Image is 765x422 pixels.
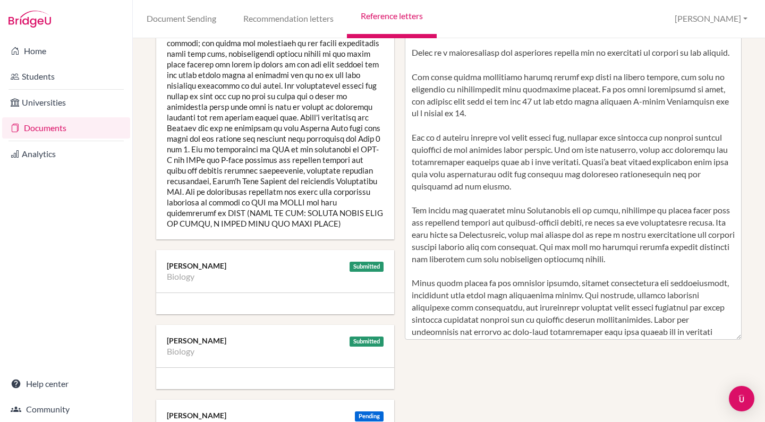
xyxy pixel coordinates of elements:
[8,11,51,28] img: Bridge-U
[2,117,130,139] a: Documents
[2,40,130,62] a: Home
[2,66,130,87] a: Students
[2,92,130,113] a: Universities
[2,399,130,420] a: Community
[2,373,130,394] a: Help center
[350,262,384,272] div: Submitted
[729,386,754,411] div: Open Intercom Messenger
[350,337,384,347] div: Submitted
[167,335,384,346] div: [PERSON_NAME]
[355,411,384,421] div: Pending
[167,410,384,421] div: [PERSON_NAME]
[167,271,194,282] li: Biology
[167,346,194,357] li: Biology
[2,143,130,165] a: Analytics
[167,261,384,271] div: [PERSON_NAME]
[670,9,752,29] button: [PERSON_NAME]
